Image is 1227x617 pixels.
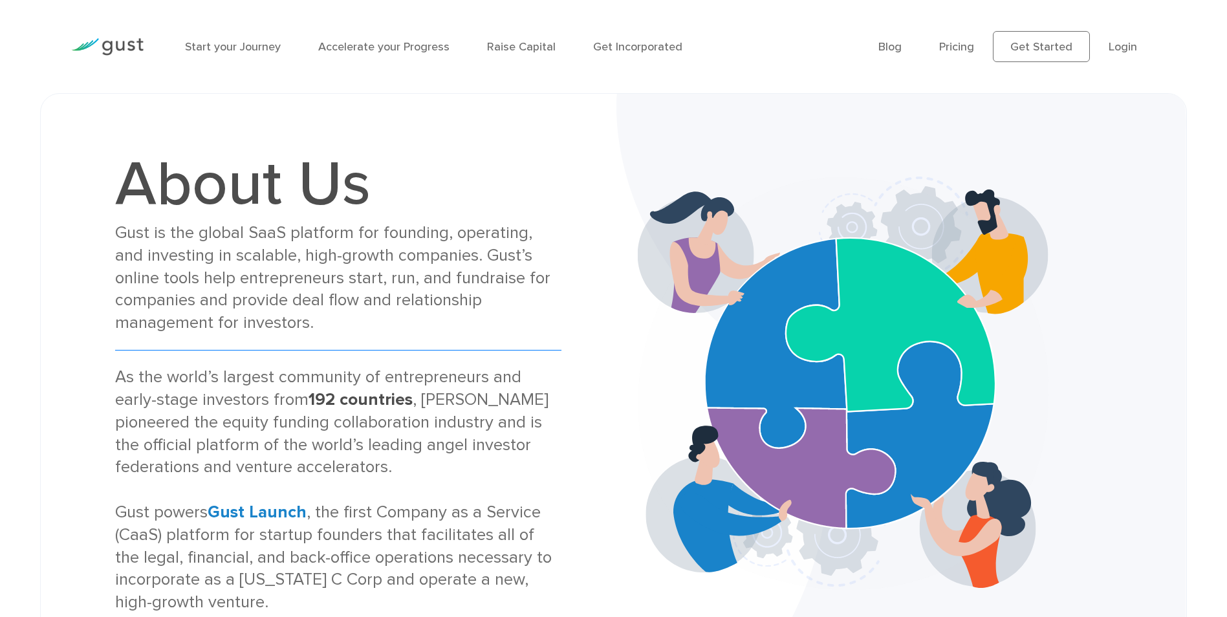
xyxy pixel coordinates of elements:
[115,222,561,334] div: Gust is the global SaaS platform for founding, operating, and investing in scalable, high-growth ...
[115,153,561,215] h1: About Us
[878,40,902,54] a: Blog
[208,502,307,522] a: Gust Launch
[487,40,556,54] a: Raise Capital
[309,389,413,409] strong: 192 countries
[1109,40,1137,54] a: Login
[115,366,561,614] div: As the world’s largest community of entrepreneurs and early-stage investors from , [PERSON_NAME] ...
[318,40,450,54] a: Accelerate your Progress
[71,38,144,56] img: Gust Logo
[939,40,974,54] a: Pricing
[185,40,281,54] a: Start your Journey
[993,31,1090,62] a: Get Started
[593,40,682,54] a: Get Incorporated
